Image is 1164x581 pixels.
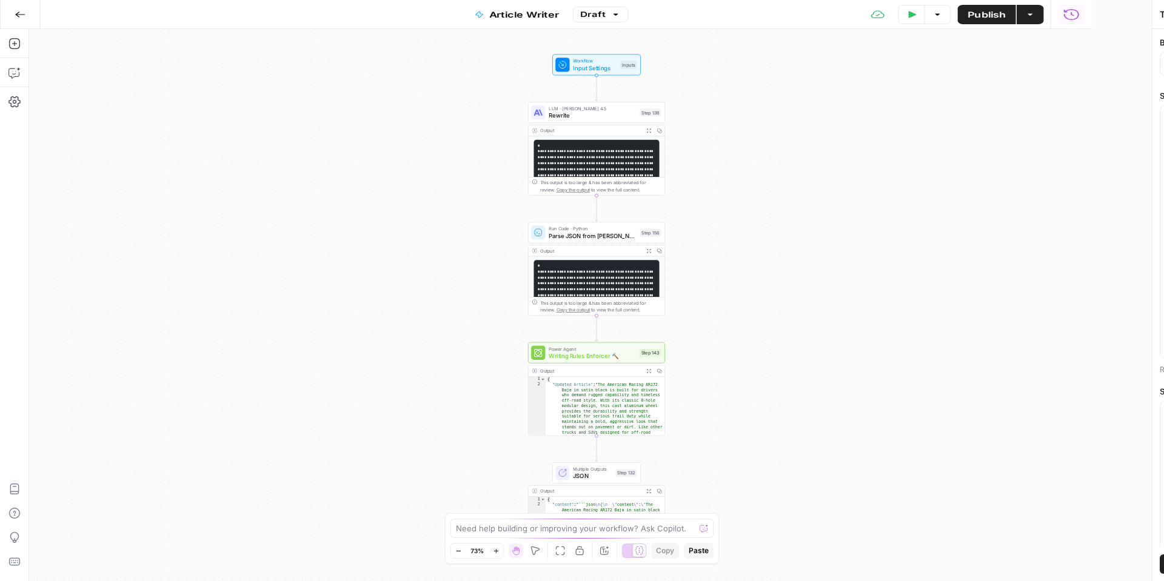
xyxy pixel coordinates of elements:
[549,105,636,112] span: LLM · [PERSON_NAME] 4.5
[595,75,598,101] g: Edge from start to step_138
[580,9,606,20] span: Draft
[529,377,546,382] div: 1
[540,377,545,382] span: Toggle code folding, rows 1 through 3
[464,5,569,24] button: Article Writer
[557,307,590,313] span: Copy the output
[615,469,637,477] div: Step 132
[689,545,709,556] span: Paste
[540,299,661,313] div: This output is too large & has been abbreviated for review. to view the full content.
[540,367,641,374] div: Output
[557,187,590,193] span: Copy the output
[540,497,545,502] span: Toggle code folding, rows 1 through 3
[640,349,661,357] div: Step 143
[640,228,661,236] div: Step 156
[489,8,559,21] span: Article Writer
[640,108,661,116] div: Step 138
[540,127,641,134] div: Output
[470,546,484,556] span: 73%
[573,58,617,65] span: Workflow
[528,54,665,75] div: WorkflowInput SettingsInputs
[572,7,628,22] button: Draft
[573,471,612,480] span: JSON
[540,179,661,193] div: This output is too large & has been abbreviated for review. to view the full content.
[595,196,598,221] g: Edge from step_138 to step_156
[540,247,641,254] div: Output
[549,345,636,353] span: Power Agent
[651,543,679,559] button: Copy
[656,545,674,556] span: Copy
[549,225,636,233] span: Run Code · Python
[573,64,617,73] span: Input Settings
[549,111,636,120] span: Rewrite
[684,543,714,559] button: Paste
[595,436,598,461] g: Edge from step_143 to step_132
[540,488,641,495] div: Output
[573,465,612,473] span: Multiple Outputs
[528,462,665,556] div: Multiple OutputsJSONStep 132Output{ "content":"```json\n{\n\"content\":\"The American Racing AR17...
[595,316,598,341] g: Edge from step_156 to step_143
[529,497,546,502] div: 1
[549,351,636,360] span: Writing Rules Enforcer 🔨
[528,342,665,436] div: Power AgentWriting Rules Enforcer 🔨Step 143Output{ "Updated Article":"The American Racing AR172 B...
[529,382,546,540] div: 2
[620,61,637,68] div: Inputs
[549,231,636,241] span: Parse JSON from [PERSON_NAME]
